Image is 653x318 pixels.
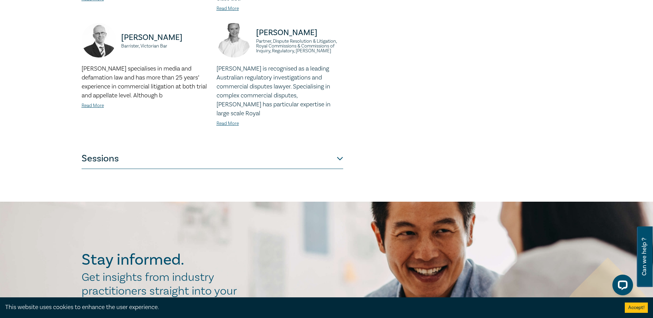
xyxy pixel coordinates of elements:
small: Barrister, Victorian Bar [121,44,208,49]
p: [PERSON_NAME] [121,32,208,43]
span: [PERSON_NAME] specialises in media and defamation law and has more than 25 years’ experience in c... [82,65,207,99]
a: Read More [217,6,239,12]
small: Partner, Dispute Resolution & Litigation, Royal Commissions & Commissions of Inquiry, Regulatory,... [256,39,343,53]
button: Sessions [82,148,343,169]
a: Read More [82,103,104,109]
p: [PERSON_NAME] is recognised as a leading Australian regulatory investigations and commercial disp... [217,64,343,118]
img: https://s3.ap-southeast-2.amazonaws.com/leo-cussen-store-production-content/Contacts/Marcus%20Hoy... [82,23,116,57]
h2: Get insights from industry practitioners straight into your inbox. [82,271,244,312]
a: Read More [217,120,239,127]
p: [PERSON_NAME] [256,27,343,38]
img: https://s3.ap-southeast-2.amazonaws.com/leo-cussen-store-production-content/Contacts/Alexandra%20... [217,23,251,57]
iframe: LiveChat chat widget [607,272,636,301]
h2: Stay informed. [82,251,244,269]
div: This website uses cookies to enhance the user experience. [5,303,614,312]
span: Can we help ? [641,231,647,283]
button: Accept cookies [625,303,648,313]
